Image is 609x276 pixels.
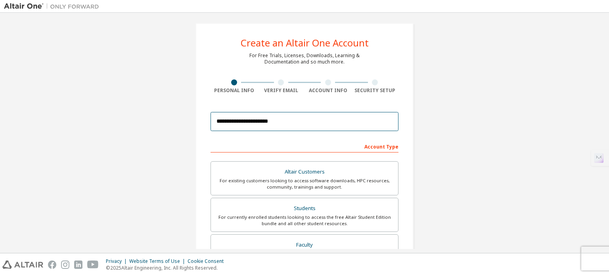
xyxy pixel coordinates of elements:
div: Privacy [106,258,129,264]
img: Altair One [4,2,103,10]
img: youtube.svg [87,261,99,269]
img: facebook.svg [48,261,56,269]
img: instagram.svg [61,261,69,269]
div: For existing customers looking to access software downloads, HPC resources, community, trainings ... [216,178,393,190]
img: altair_logo.svg [2,261,43,269]
div: For currently enrolled students looking to access the free Altair Student Edition bundle and all ... [216,214,393,227]
div: Verify Email [258,87,305,94]
div: Security Setup [352,87,399,94]
div: Cookie Consent [188,258,228,264]
img: linkedin.svg [74,261,82,269]
div: Faculty [216,239,393,251]
div: Students [216,203,393,214]
p: © 2025 Altair Engineering, Inc. All Rights Reserved. [106,264,228,271]
div: For Free Trials, Licenses, Downloads, Learning & Documentation and so much more. [249,52,360,65]
div: Create an Altair One Account [241,38,369,48]
div: Account Info [304,87,352,94]
div: Website Terms of Use [129,258,188,264]
div: Personal Info [211,87,258,94]
div: Altair Customers [216,166,393,178]
div: Account Type [211,140,398,152]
